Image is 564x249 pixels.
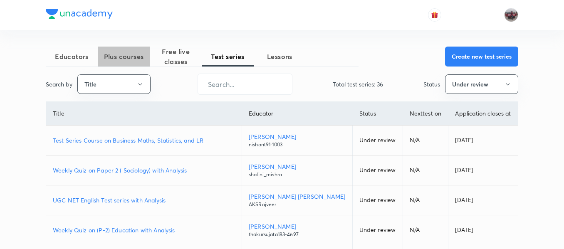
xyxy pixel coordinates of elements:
td: [DATE] [448,155,518,185]
td: [DATE] [448,215,518,245]
th: Educator [242,102,352,126]
a: Weekly Quiz on (P-2) Education with Analysis [53,226,235,234]
p: thakursujata183-4697 [249,231,346,238]
td: Under review [352,155,403,185]
td: [DATE] [448,185,518,215]
img: amirhussain Hussain [504,8,518,22]
button: avatar [428,8,441,22]
a: Company Logo [46,9,113,21]
td: N/A [403,155,448,185]
p: [PERSON_NAME] [249,222,346,231]
span: Test series [202,52,254,62]
a: [PERSON_NAME]thakursujata183-4697 [249,222,346,238]
img: Company Logo [46,9,113,19]
p: [PERSON_NAME] [249,132,346,141]
th: Application closes at [448,102,518,126]
th: Next test on [403,102,448,126]
span: Plus courses [98,52,150,62]
td: Under review [352,215,403,245]
button: Title [77,74,151,94]
td: N/A [403,185,448,215]
p: shalini_mishra [249,171,346,178]
p: Search by [46,80,72,89]
span: Lessons [254,52,306,62]
span: Free live classes [150,47,202,67]
p: Total test series: 36 [333,80,383,89]
a: [PERSON_NAME]nishant91-1003 [249,132,346,148]
td: [DATE] [448,126,518,155]
button: Under review [445,74,518,94]
p: [PERSON_NAME] [249,162,346,171]
button: Create new test series [445,47,518,67]
td: Under review [352,185,403,215]
a: Weekly Quiz on Paper 2 ( Sociology) with Analysis [53,166,235,175]
a: [PERSON_NAME] [PERSON_NAME]AKSRajveer [249,192,346,208]
p: AKSRajveer [249,201,346,208]
a: Test Series Course on Business Maths, Statistics, and LR [53,136,235,145]
th: Title [46,102,242,126]
a: UGC NET English Test series with Analysis [53,196,235,205]
a: [PERSON_NAME]shalini_mishra [249,162,346,178]
p: Status [423,80,440,89]
img: avatar [431,11,438,19]
td: N/A [403,126,448,155]
input: Search... [198,74,292,95]
p: nishant91-1003 [249,141,346,148]
p: [PERSON_NAME] [PERSON_NAME] [249,192,346,201]
td: N/A [403,215,448,245]
td: Under review [352,126,403,155]
span: Educators [46,52,98,62]
th: Status [352,102,403,126]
